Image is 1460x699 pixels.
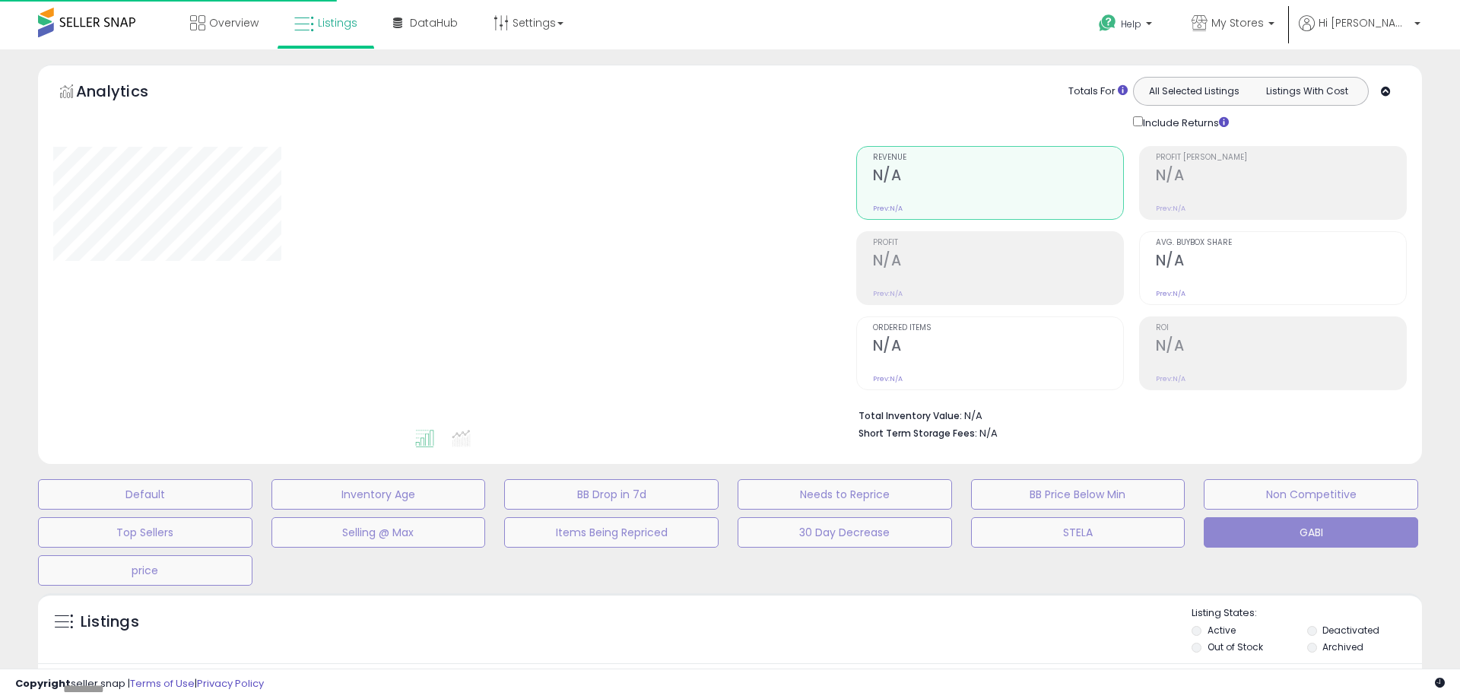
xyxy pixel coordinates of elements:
button: Items Being Repriced [504,517,719,548]
a: Hi [PERSON_NAME] [1299,15,1420,49]
li: N/A [859,405,1395,424]
div: Totals For [1068,84,1128,99]
h2: N/A [873,252,1123,272]
span: Avg. Buybox Share [1156,239,1406,247]
button: Selling @ Max [271,517,486,548]
button: Listings With Cost [1250,81,1363,101]
strong: Copyright [15,676,71,691]
span: N/A [979,426,998,440]
span: My Stores [1211,15,1264,30]
button: STELA [971,517,1185,548]
h5: Analytics [76,81,178,106]
button: Inventory Age [271,479,486,510]
span: Revenue [873,154,1123,162]
button: BB Drop in 7d [504,479,719,510]
b: Short Term Storage Fees: [859,427,977,440]
button: 30 Day Decrease [738,517,952,548]
small: Prev: N/A [873,374,903,383]
small: Prev: N/A [1156,289,1185,298]
span: Hi [PERSON_NAME] [1319,15,1410,30]
span: Ordered Items [873,324,1123,332]
h2: N/A [1156,167,1406,187]
button: BB Price Below Min [971,479,1185,510]
button: All Selected Listings [1138,81,1251,101]
small: Prev: N/A [873,289,903,298]
span: ROI [1156,324,1406,332]
button: Non Competitive [1204,479,1418,510]
span: Profit [873,239,1123,247]
button: Top Sellers [38,517,252,548]
span: Overview [209,15,259,30]
small: Prev: N/A [1156,374,1185,383]
div: Include Returns [1122,113,1247,131]
span: Profit [PERSON_NAME] [1156,154,1406,162]
b: Total Inventory Value: [859,409,962,422]
span: Listings [318,15,357,30]
small: Prev: N/A [1156,204,1185,213]
h2: N/A [1156,252,1406,272]
h2: N/A [1156,337,1406,357]
button: GABI [1204,517,1418,548]
a: Help [1087,2,1167,49]
h2: N/A [873,167,1123,187]
span: DataHub [410,15,458,30]
i: Get Help [1098,14,1117,33]
button: price [38,555,252,586]
button: Needs to Reprice [738,479,952,510]
span: Help [1121,17,1141,30]
div: seller snap | | [15,677,264,691]
button: Default [38,479,252,510]
small: Prev: N/A [873,204,903,213]
h2: N/A [873,337,1123,357]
